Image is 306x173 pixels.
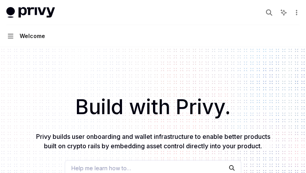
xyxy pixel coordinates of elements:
span: Help me learn how to… [71,164,131,172]
span: Privy builds user onboarding and wallet infrastructure to enable better products built on crypto ... [36,133,270,150]
h1: Build with Privy. [13,92,293,122]
img: light logo [6,7,55,18]
button: More actions [292,7,300,18]
div: Welcome [20,31,45,41]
